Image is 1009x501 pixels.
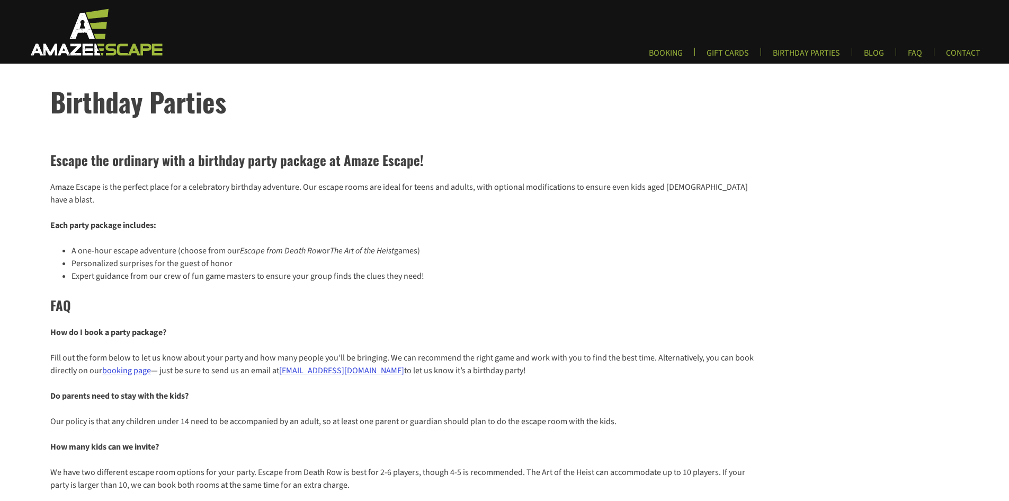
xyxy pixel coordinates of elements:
a: BOOKING [640,48,691,65]
h2: Escape the ordinary with a birthday party package at Amaze Escape! [50,150,757,170]
strong: How many kids can we invite? [50,441,159,453]
strong: Each party package includes: [50,219,156,231]
li: A one-hour escape adventure (choose from our or games) [72,244,757,257]
a: BLOG [855,48,892,65]
a: FAQ [899,48,931,65]
a: BIRTHDAY PARTIES [764,48,849,65]
a: booking page [102,365,151,376]
li: Personalized surprises for the guest of honor [72,257,757,270]
p: Amaze Escape is the perfect place for a celebratory birthday adventure. Our escape rooms are idea... [50,181,757,206]
img: Escape Room Game in Boston Area [17,7,174,56]
p: We have two different escape room options for your party. Escape from Death Row is best for 2-6 p... [50,466,757,491]
p: Fill out the form below to let us know about your party and how many people you’ll be bringing. W... [50,351,757,377]
em: The Art of the Heist [330,245,394,257]
li: Expert guidance from our crew of fun game masters to ensure your group finds the clues they need! [72,270,757,283]
a: CONTACT [937,48,989,65]
p: Our policy is that any children under 14 need to be accompanied by an adult, so at least one pare... [50,415,757,428]
strong: How do I book a party package? [50,327,166,338]
em: Escape from Death Row [240,245,322,257]
strong: Do parents need to stay with the kids? [50,390,189,402]
h1: Birthday Parties [50,82,1009,121]
h2: FAQ [50,295,757,315]
a: GIFT CARDS [698,48,757,65]
a: [EMAIL_ADDRESS][DOMAIN_NAME] [279,365,404,376]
